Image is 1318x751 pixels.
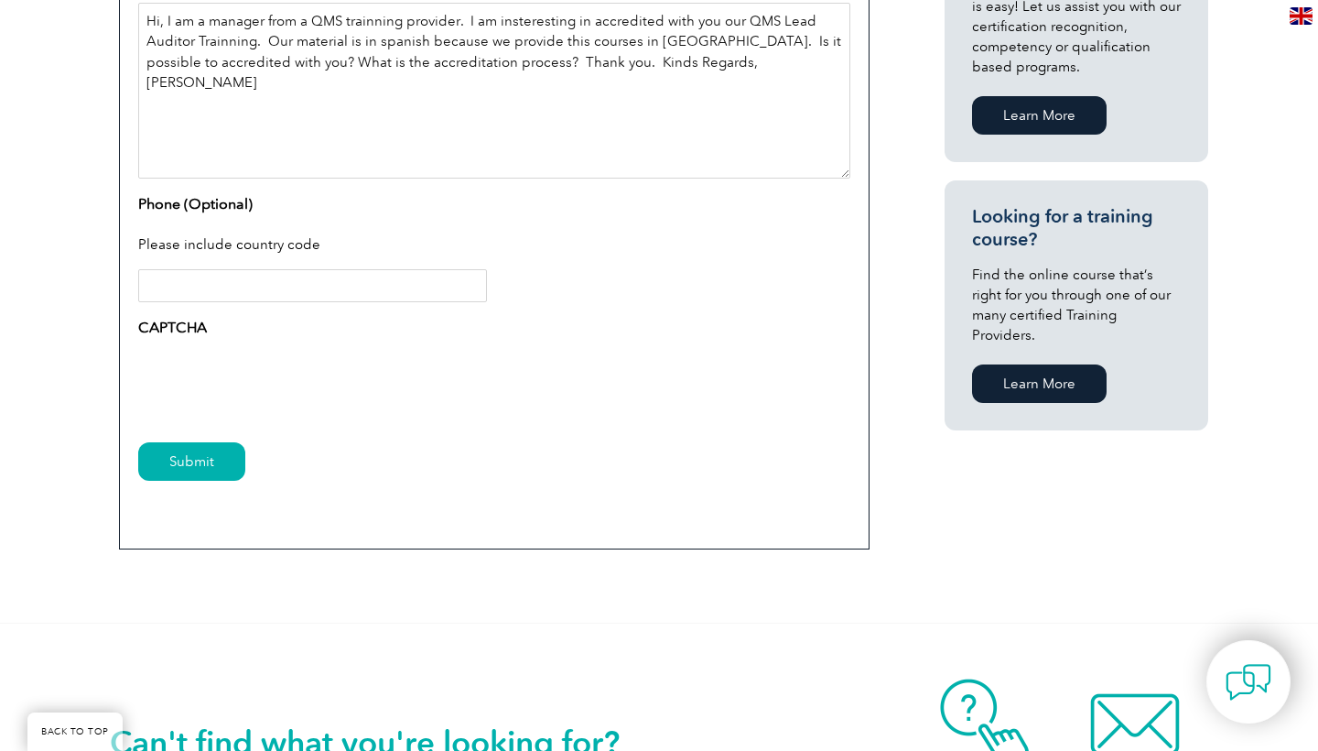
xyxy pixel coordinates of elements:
a: BACK TO TOP [27,713,123,751]
iframe: reCAPTCHA [138,346,416,418]
input: Submit [138,442,245,481]
a: Learn More [972,96,1107,135]
label: CAPTCHA [138,317,207,339]
label: Phone (Optional) [138,193,253,215]
p: Find the online course that’s right for you through one of our many certified Training Providers. [972,265,1181,345]
div: Please include country code [138,223,850,270]
img: contact-chat.png [1226,659,1271,705]
img: en [1290,7,1313,25]
h3: Looking for a training course? [972,205,1181,251]
a: Learn More [972,365,1107,403]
